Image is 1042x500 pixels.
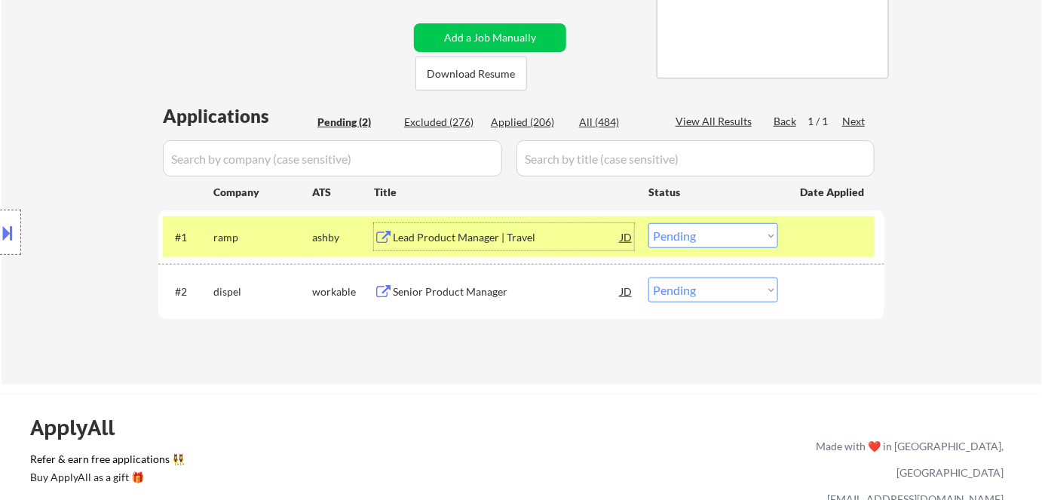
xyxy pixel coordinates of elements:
[619,223,634,250] div: JD
[393,284,621,299] div: Senior Product Manager
[774,114,798,129] div: Back
[808,114,842,129] div: 1 / 1
[810,433,1004,486] div: Made with ❤️ in [GEOGRAPHIC_DATA], [GEOGRAPHIC_DATA]
[30,415,132,440] div: ApplyAll
[312,284,374,299] div: workable
[579,115,654,130] div: All (484)
[30,472,181,483] div: Buy ApplyAll as a gift 🎁
[491,115,566,130] div: Applied (206)
[414,23,566,52] button: Add a Job Manually
[648,178,778,205] div: Status
[404,115,480,130] div: Excluded (276)
[312,185,374,200] div: ATS
[30,454,501,470] a: Refer & earn free applications 👯‍♀️
[676,114,756,129] div: View All Results
[619,278,634,305] div: JD
[842,114,866,129] div: Next
[317,115,393,130] div: Pending (2)
[374,185,634,200] div: Title
[415,57,527,90] button: Download Resume
[163,140,502,176] input: Search by company (case sensitive)
[30,470,181,489] a: Buy ApplyAll as a gift 🎁
[393,230,621,245] div: Lead Product Manager | Travel
[312,230,374,245] div: ashby
[516,140,875,176] input: Search by title (case sensitive)
[800,185,866,200] div: Date Applied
